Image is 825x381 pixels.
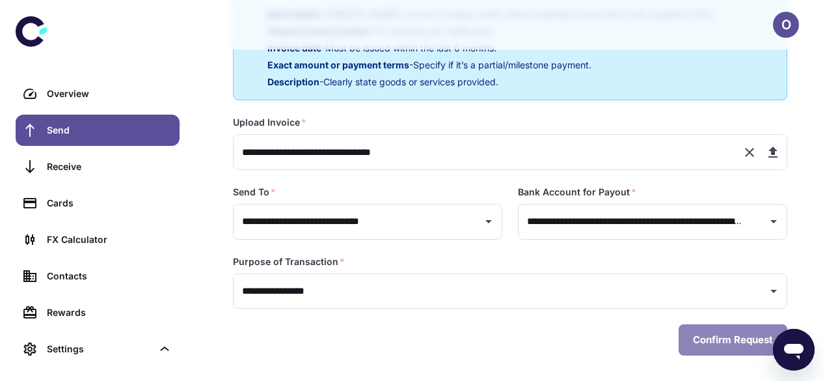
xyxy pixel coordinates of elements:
button: Open [764,212,783,231]
label: Upload Invoice [233,116,306,129]
a: Send [16,115,180,146]
label: Purpose of Transaction [233,255,345,268]
button: Open [480,212,498,231]
div: FX Calculator [47,233,172,247]
a: Receive [16,151,180,182]
label: Send To [233,186,276,199]
div: Overview [47,87,172,101]
a: Rewards [16,297,180,328]
div: Send [47,123,172,137]
a: Contacts [16,261,180,292]
span: Exact amount or payment terms [267,59,409,70]
label: Bank Account for Payout [518,186,636,199]
iframe: Button to launch messaging window [773,329,815,371]
button: Confirm Request [679,324,787,356]
div: Cards [47,196,172,210]
div: Settings [47,342,152,356]
a: Overview [16,78,180,109]
span: Description [267,76,319,87]
div: Receive [47,160,172,174]
p: - Specify if it’s a partial/milestone payment. [267,58,715,72]
p: - Clearly state goods or services provided. [267,75,715,89]
button: O [773,12,799,38]
a: FX Calculator [16,224,180,255]
div: Rewards [47,305,172,320]
a: Cards [16,188,180,219]
div: Contacts [47,269,172,283]
button: Open [764,282,783,300]
div: Settings [16,333,180,365]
